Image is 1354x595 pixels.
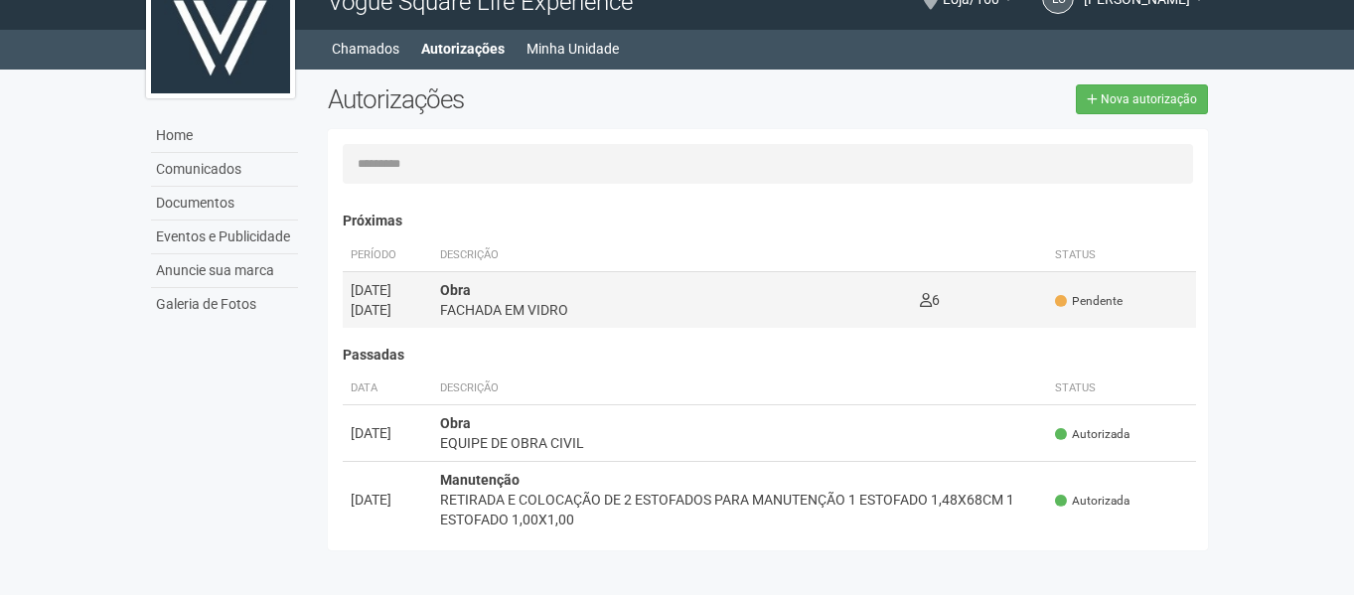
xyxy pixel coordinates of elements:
a: Comunicados [151,153,298,187]
a: Minha Unidade [527,35,619,63]
a: Nova autorização [1076,84,1208,114]
th: Status [1047,239,1196,272]
div: RETIRADA E COLOCAÇÃO DE 2 ESTOFADOS PARA MANUTENÇÃO 1 ESTOFADO 1,48X68CM 1 ESTOFADO 1,00X1,00 [440,490,1040,529]
div: [DATE] [351,490,424,510]
a: Galeria de Fotos [151,288,298,321]
th: Descrição [432,239,912,272]
a: Home [151,119,298,153]
strong: Obra [440,415,471,431]
h2: Autorizações [328,84,753,114]
th: Descrição [432,372,1048,405]
h4: Próximas [343,214,1197,228]
th: Data [343,372,432,405]
h4: Passadas [343,348,1197,363]
div: EQUIPE DE OBRA CIVIL [440,433,1040,453]
strong: Manutenção [440,472,520,488]
span: 6 [920,292,940,308]
a: Anuncie sua marca [151,254,298,288]
span: Autorizada [1055,426,1129,443]
a: Eventos e Publicidade [151,221,298,254]
span: Nova autorização [1101,92,1197,106]
div: [DATE] [351,280,424,300]
span: Autorizada [1055,493,1129,510]
div: [DATE] [351,423,424,443]
span: Pendente [1055,293,1123,310]
th: Status [1047,372,1196,405]
div: FACHADA EM VIDRO [440,300,904,320]
strong: Obra [440,282,471,298]
a: Documentos [151,187,298,221]
div: [DATE] [351,300,424,320]
th: Período [343,239,432,272]
a: Chamados [332,35,399,63]
a: Autorizações [421,35,505,63]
